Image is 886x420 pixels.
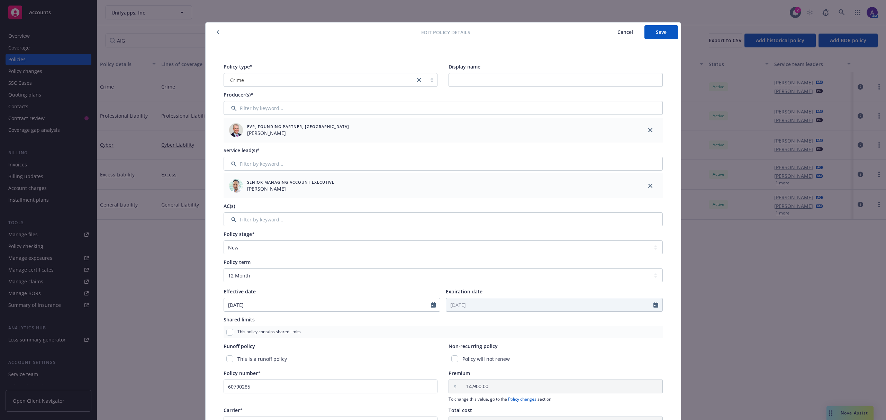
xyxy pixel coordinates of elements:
span: Save [656,29,667,35]
span: Producer(s)* [224,91,253,98]
input: MM/DD/YYYY [224,298,431,311]
a: close [415,76,423,84]
span: Service lead(s)* [224,147,260,154]
input: Filter by keyword... [224,101,663,115]
span: AC(s) [224,203,235,209]
span: Crime [230,76,244,84]
svg: Calendar [653,302,658,308]
input: Filter by keyword... [224,212,663,226]
input: 0.00 [462,380,662,393]
span: Policy term [224,259,251,265]
button: Save [644,25,678,39]
div: Policy will not renew [449,353,663,365]
span: Carrier* [224,407,243,413]
input: MM/DD/YYYY [446,298,653,311]
span: Effective date [224,288,256,295]
img: employee photo [229,123,243,137]
span: Expiration date [446,288,482,295]
a: Policy changes [508,396,536,402]
span: To change this value, go to the section [449,396,663,402]
span: Cancel [617,29,633,35]
span: Policy type* [224,63,253,70]
span: Policy number* [224,370,261,376]
img: employee photo [229,179,243,193]
a: close [646,182,654,190]
span: Non-recurring policy [449,343,498,349]
span: Total cost [449,407,472,413]
span: Runoff policy [224,343,255,349]
span: [PERSON_NAME] [247,185,334,192]
span: Policy stage* [224,231,255,237]
span: EVP, Founding Partner, [GEOGRAPHIC_DATA] [247,124,349,129]
span: Shared limits [224,316,255,323]
span: Edit policy details [421,29,470,36]
div: This is a runoff policy [224,353,438,365]
input: Filter by keyword... [224,157,663,171]
button: Cancel [606,25,644,39]
span: Premium [449,370,470,376]
svg: Calendar [431,302,436,308]
span: Senior Managing Account Executive [247,179,334,185]
span: Crime [227,76,412,84]
div: This policy contains shared limits [224,326,663,338]
span: [PERSON_NAME] [247,129,349,137]
a: close [646,126,654,134]
span: Display name [449,63,480,70]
